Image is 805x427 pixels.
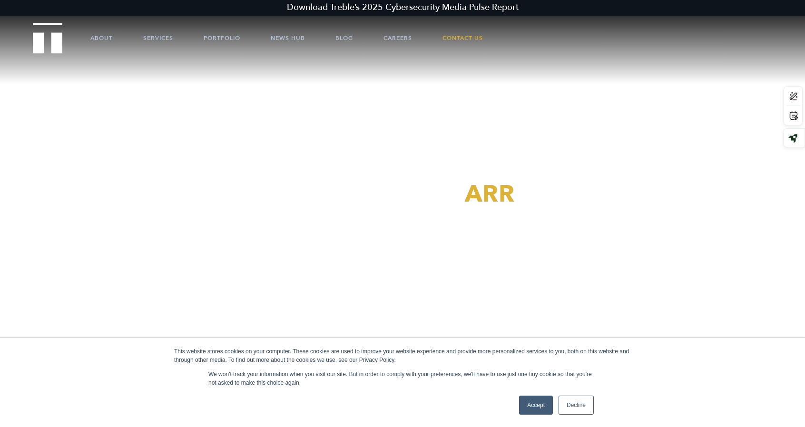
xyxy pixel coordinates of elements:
[519,396,553,415] a: Accept
[208,370,597,387] p: We won't track your information when you visit our site. But in order to comply with your prefere...
[465,178,515,210] span: ARR
[204,24,240,52] a: Portfolio
[335,24,353,52] a: Blog
[271,24,305,52] a: News Hub
[559,396,594,415] a: Decline
[383,24,412,52] a: Careers
[442,24,483,52] a: Contact Us
[143,24,173,52] a: Services
[90,24,113,52] a: About
[174,347,631,364] div: This website stores cookies on your computer. These cookies are used to improve your website expe...
[33,23,63,53] img: Treble logo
